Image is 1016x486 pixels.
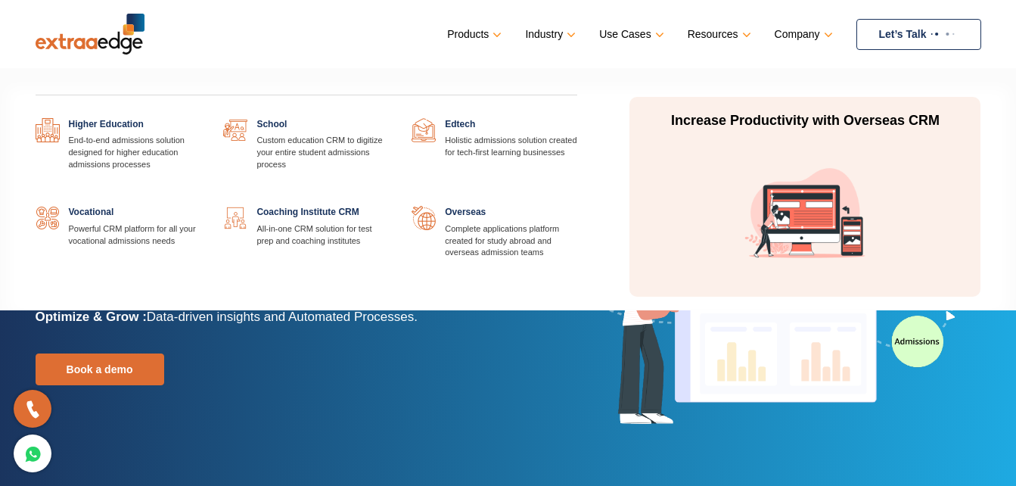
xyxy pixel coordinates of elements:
[856,19,981,50] a: Let’s Talk
[663,112,947,130] p: Increase Productivity with Overseas CRM
[447,23,499,45] a: Products
[147,310,418,324] span: Data-driven insights and Automated Processes.
[36,310,147,324] b: Optimize & Grow :
[36,354,164,385] a: Book a demo
[525,23,573,45] a: Industry
[688,23,748,45] a: Resources
[775,23,830,45] a: Company
[599,23,660,45] a: Use Cases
